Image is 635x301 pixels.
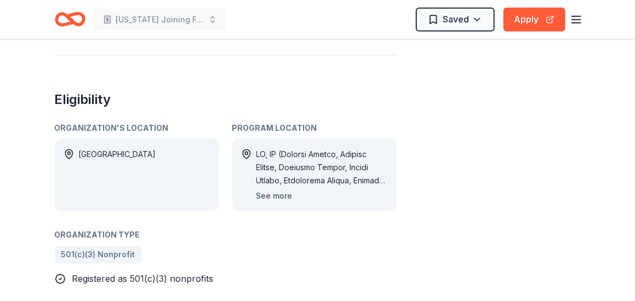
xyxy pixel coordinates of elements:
div: Organization's Location [55,121,219,135]
a: Home [55,7,85,32]
button: Apply [504,8,565,32]
span: Registered as 501(c)(3) nonprofits [72,274,214,285]
a: 501(c)(3) Nonprofit [55,246,142,264]
div: LO, IP (Dolorsi Ametco, Adipisc Elitse, Doeiusmo Tempor, Incidi Utlabo, Etdolorema Aliqua, Enimad... [256,148,388,187]
div: [GEOGRAPHIC_DATA] [79,148,156,202]
span: 501(c)(3) Nonprofit [61,248,135,262]
button: [US_STATE] Joining Forces Grant Search [94,9,226,31]
button: Saved [416,8,495,32]
span: Saved [443,12,470,26]
span: [US_STATE] Joining Forces Grant Search [116,13,204,26]
button: See more [256,189,293,202]
div: Program Location [232,121,397,135]
div: Organization Type [55,229,397,242]
h2: Eligibility [55,91,397,108]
